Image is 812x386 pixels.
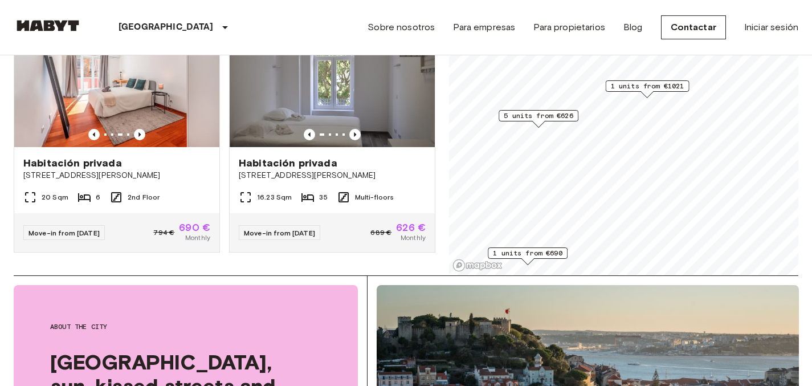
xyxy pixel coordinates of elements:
span: 35 [319,192,327,202]
img: Marketing picture of unit PT-17-010-001-20H [230,10,435,147]
span: 1 units from €1021 [611,81,684,91]
p: [GEOGRAPHIC_DATA] [119,21,214,34]
span: 6 [96,192,100,202]
span: [STREET_ADDRESS][PERSON_NAME] [23,170,210,181]
div: Map marker [606,80,689,98]
span: 689 € [370,227,391,238]
span: 16.23 Sqm [257,192,292,202]
a: Sobre nosotros [368,21,435,34]
img: Habyt [14,20,82,31]
div: Map marker [499,110,578,128]
span: 20 Sqm [42,192,68,202]
div: Map marker [488,247,568,265]
span: Monthly [185,233,210,243]
a: Marketing picture of unit PT-17-010-001-20HPrevious imagePrevious imageHabitación privada[STREET_... [229,10,435,253]
button: Previous image [304,129,315,140]
span: 794 € [153,227,174,238]
span: Multi-floors [355,192,394,202]
span: Move-in from [DATE] [28,229,100,237]
button: Previous image [349,129,361,140]
a: Para empresas [453,21,515,34]
span: 690 € [179,222,210,233]
img: Marketing picture of unit PT-17-003-001-04H [14,10,219,147]
span: Habitación privada [239,156,337,170]
a: Contactar [661,15,726,39]
a: Mapbox logo [452,259,503,272]
a: Blog [623,21,643,34]
span: 2nd Floor [128,192,160,202]
span: 5 units from €626 [504,111,573,121]
a: Para propietarios [533,21,605,34]
span: 626 € [396,222,426,233]
span: [STREET_ADDRESS][PERSON_NAME] [239,170,426,181]
a: Previous imagePrevious imageHabitación privada[STREET_ADDRESS][PERSON_NAME]20 Sqm62nd FloorMove-i... [14,10,220,253]
a: Iniciar sesión [744,21,798,34]
span: Monthly [401,233,426,243]
span: Move-in from [DATE] [244,229,315,237]
span: 1 units from €690 [493,248,562,258]
span: About the city [50,322,321,332]
button: Previous image [134,129,145,140]
span: Habitación privada [23,156,122,170]
button: Previous image [88,129,100,140]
